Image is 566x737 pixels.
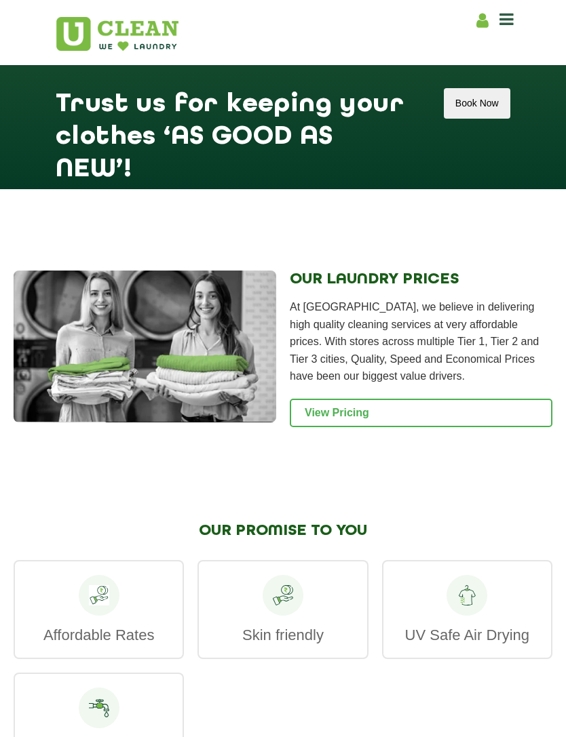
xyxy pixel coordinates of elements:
[290,271,552,288] h2: OUR LAUNDRY PRICES
[56,17,178,51] img: UClean Laundry and Dry Cleaning
[290,399,552,427] a: View Pricing
[14,271,276,422] img: Laundry Service
[290,298,552,385] p: At [GEOGRAPHIC_DATA], we believe in delivering high quality cleaning services at very affordable ...
[444,88,510,119] button: Book Now
[212,626,353,644] p: Skin friendly
[14,522,552,540] h2: OUR PROMISE TO YOU
[397,626,537,644] p: UV Safe Air Drying
[56,88,413,134] h1: Trust us for keeping your clothes ‘AS GOOD AS NEW’!
[29,626,169,644] p: Affordable Rates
